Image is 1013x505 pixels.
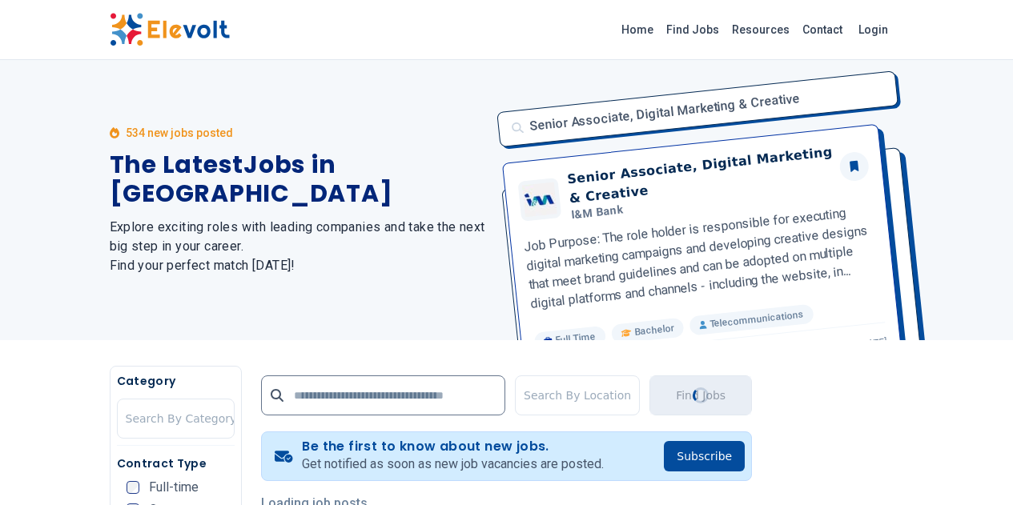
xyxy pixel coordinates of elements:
[117,373,235,389] h5: Category
[117,455,235,471] h5: Contract Type
[110,218,488,275] h2: Explore exciting roles with leading companies and take the next big step in your career. Find you...
[127,481,139,494] input: Full-time
[796,17,849,42] a: Contact
[110,150,488,208] h1: The Latest Jobs in [GEOGRAPHIC_DATA]
[664,441,745,471] button: Subscribe
[615,17,660,42] a: Home
[649,375,752,415] button: Find JobsLoading...
[660,17,726,42] a: Find Jobs
[110,13,230,46] img: Elevolt
[126,125,233,141] p: 534 new jobs posted
[302,455,604,474] p: Get notified as soon as new job vacancies are posted.
[149,481,199,494] span: Full-time
[726,17,796,42] a: Resources
[689,384,712,407] div: Loading...
[302,439,604,455] h4: Be the first to know about new jobs.
[849,14,898,46] a: Login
